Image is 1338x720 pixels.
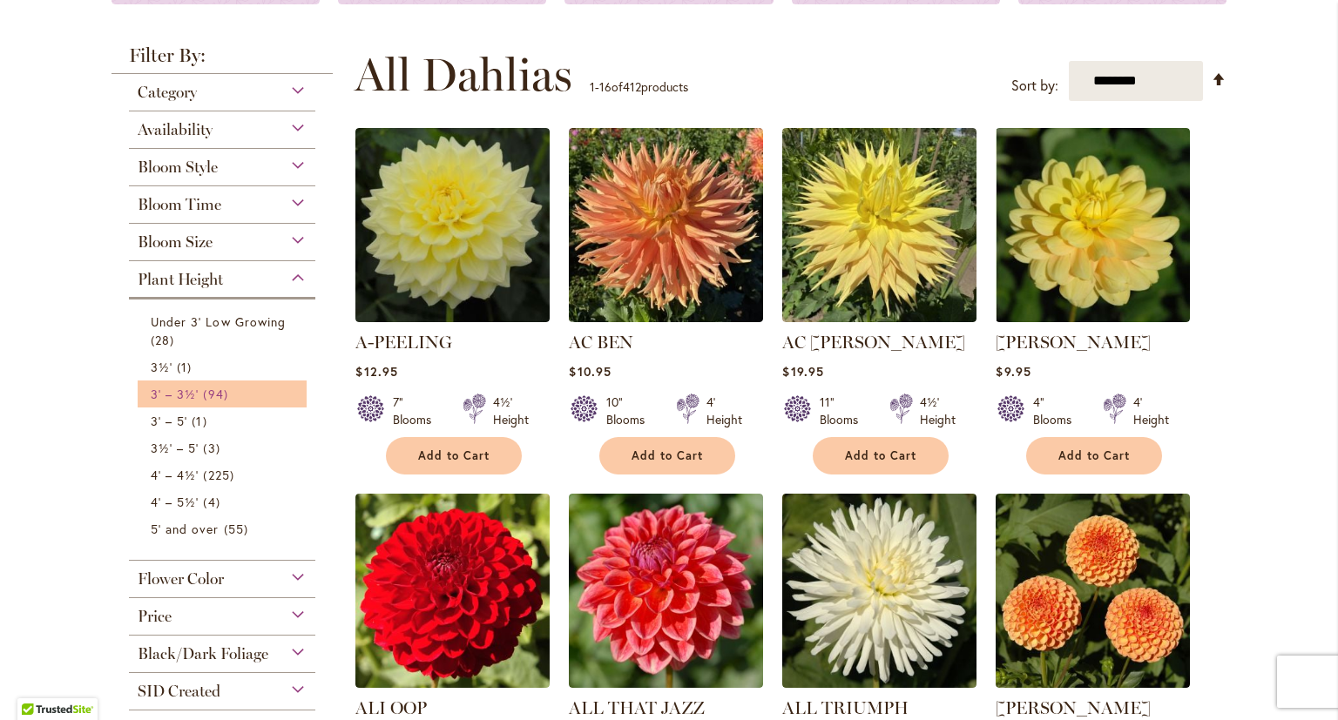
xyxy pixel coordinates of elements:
[151,466,298,484] a: 4' – 4½' 225
[623,78,641,95] span: 412
[151,331,179,349] span: 28
[203,385,232,403] span: 94
[355,128,550,322] img: A-Peeling
[151,313,298,349] a: Under 3' Low Growing 28
[569,332,633,353] a: AC BEN
[355,309,550,326] a: A-Peeling
[1133,394,1169,428] div: 4' Height
[355,494,550,688] img: ALI OOP
[820,394,868,428] div: 11" Blooms
[569,363,611,380] span: $10.95
[151,439,298,457] a: 3½' – 5' 3
[138,83,197,102] span: Category
[418,448,490,463] span: Add to Cart
[569,309,763,326] a: AC BEN
[138,232,213,252] span: Bloom Size
[151,386,199,402] span: 3' – 3½'
[151,313,286,330] span: Under 3' Low Growing
[569,494,763,688] img: ALL THAT JAZZ
[355,675,550,691] a: ALI OOP
[606,394,655,428] div: 10" Blooms
[151,359,172,375] span: 3½'
[203,493,224,511] span: 4
[355,332,452,353] a: A-PEELING
[996,309,1190,326] a: AHOY MATEY
[1033,394,1082,428] div: 4" Blooms
[996,675,1190,691] a: AMBER QUEEN
[920,394,956,428] div: 4½' Height
[393,394,442,428] div: 7" Blooms
[632,448,703,463] span: Add to Cart
[355,49,572,101] span: All Dahlias
[138,644,268,663] span: Black/Dark Foliage
[138,607,172,626] span: Price
[151,521,220,537] span: 5' and over
[996,128,1190,322] img: AHOY MATEY
[13,658,62,707] iframe: Launch Accessibility Center
[138,569,224,589] span: Flower Color
[151,440,199,456] span: 3½' – 5'
[996,494,1190,688] img: AMBER QUEEN
[151,467,199,483] span: 4' – 4½'
[782,675,976,691] a: ALL TRIUMPH
[192,412,211,430] span: 1
[599,437,735,474] button: Add to Cart
[138,195,221,214] span: Bloom Time
[782,494,976,688] img: ALL TRIUMPH
[355,363,397,380] span: $12.95
[1026,437,1162,474] button: Add to Cart
[151,412,298,430] a: 3' – 5' 1
[138,270,223,289] span: Plant Height
[138,682,220,701] span: SID Created
[177,358,196,376] span: 1
[151,413,187,429] span: 3' – 5'
[782,128,976,322] img: AC Jeri
[782,363,823,380] span: $19.95
[224,520,253,538] span: 55
[782,332,965,353] a: AC [PERSON_NAME]
[138,158,218,177] span: Bloom Style
[590,78,595,95] span: 1
[151,358,298,376] a: 3½' 1
[845,448,916,463] span: Add to Cart
[599,78,612,95] span: 16
[1058,448,1130,463] span: Add to Cart
[151,493,298,511] a: 4' – 5½' 4
[493,394,529,428] div: 4½' Height
[203,439,224,457] span: 3
[111,46,333,74] strong: Filter By:
[706,394,742,428] div: 4' Height
[569,128,763,322] img: AC BEN
[203,466,238,484] span: 225
[1011,70,1058,102] label: Sort by:
[386,437,522,474] button: Add to Cart
[782,309,976,326] a: AC Jeri
[355,697,427,718] a: ALI OOP
[996,697,1151,718] a: [PERSON_NAME]
[569,675,763,691] a: ALL THAT JAZZ
[996,363,1031,380] span: $9.95
[996,332,1151,353] a: [PERSON_NAME]
[151,385,298,403] a: 3' – 3½' 94
[782,697,909,718] a: ALL TRIUMPH
[151,520,298,538] a: 5' and over 55
[569,697,705,718] a: ALL THAT JAZZ
[813,437,949,474] button: Add to Cart
[138,120,213,139] span: Availability
[151,494,199,510] span: 4' – 5½'
[590,73,688,101] p: - of products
